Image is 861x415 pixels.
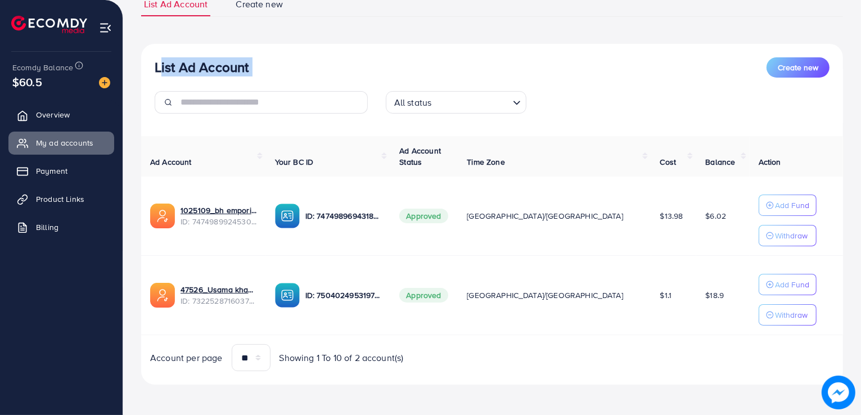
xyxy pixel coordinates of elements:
[36,222,58,233] span: Billing
[305,288,382,302] p: ID: 7504024953197543432
[775,308,808,322] p: Withdraw
[767,57,830,78] button: Create new
[8,216,114,238] a: Billing
[181,295,257,306] span: ID: 7322528716037390338
[660,210,683,222] span: $13.98
[467,210,623,222] span: [GEOGRAPHIC_DATA]/[GEOGRAPHIC_DATA]
[36,165,67,177] span: Payment
[150,156,192,168] span: Ad Account
[399,288,448,303] span: Approved
[11,16,87,33] img: logo
[399,145,441,168] span: Ad Account Status
[36,193,84,205] span: Product Links
[8,188,114,210] a: Product Links
[150,351,223,364] span: Account per page
[305,209,382,223] p: ID: 7474989694318018577
[705,290,724,301] span: $18.9
[392,94,434,111] span: All status
[386,91,526,114] div: Search for option
[275,283,300,308] img: ic-ba-acc.ded83a64.svg
[778,62,818,73] span: Create new
[8,132,114,154] a: My ad accounts
[759,195,817,216] button: Add Fund
[150,204,175,228] img: ic-ads-acc.e4c84228.svg
[150,283,175,308] img: ic-ads-acc.e4c84228.svg
[181,205,257,216] a: 1025109_bh emporium_1740406720636
[759,304,817,326] button: Withdraw
[759,274,817,295] button: Add Fund
[99,21,112,34] img: menu
[775,199,809,212] p: Add Fund
[155,59,249,75] h3: List Ad Account
[660,290,672,301] span: $1.1
[275,204,300,228] img: ic-ba-acc.ded83a64.svg
[705,210,726,222] span: $6.02
[467,290,623,301] span: [GEOGRAPHIC_DATA]/[GEOGRAPHIC_DATA]
[12,62,73,73] span: Ecomdy Balance
[36,109,70,120] span: Overview
[181,216,257,227] span: ID: 7474989924530454529
[8,160,114,182] a: Payment
[660,156,677,168] span: Cost
[36,137,93,148] span: My ad accounts
[759,156,781,168] span: Action
[822,376,855,409] img: image
[705,156,735,168] span: Balance
[775,229,808,242] p: Withdraw
[181,284,257,295] a: 47526_Usama khan192_1704909093471
[12,74,42,90] span: $60.5
[435,92,508,111] input: Search for option
[99,77,110,88] img: image
[8,103,114,126] a: Overview
[275,156,314,168] span: Your BC ID
[399,209,448,223] span: Approved
[181,284,257,307] div: <span class='underline'>47526_Usama khan192_1704909093471</span></br>7322528716037390338
[280,351,404,364] span: Showing 1 To 10 of 2 account(s)
[775,278,809,291] p: Add Fund
[759,225,817,246] button: Withdraw
[467,156,504,168] span: Time Zone
[181,205,257,228] div: <span class='underline'>1025109_bh emporium_1740406720636</span></br>7474989924530454529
